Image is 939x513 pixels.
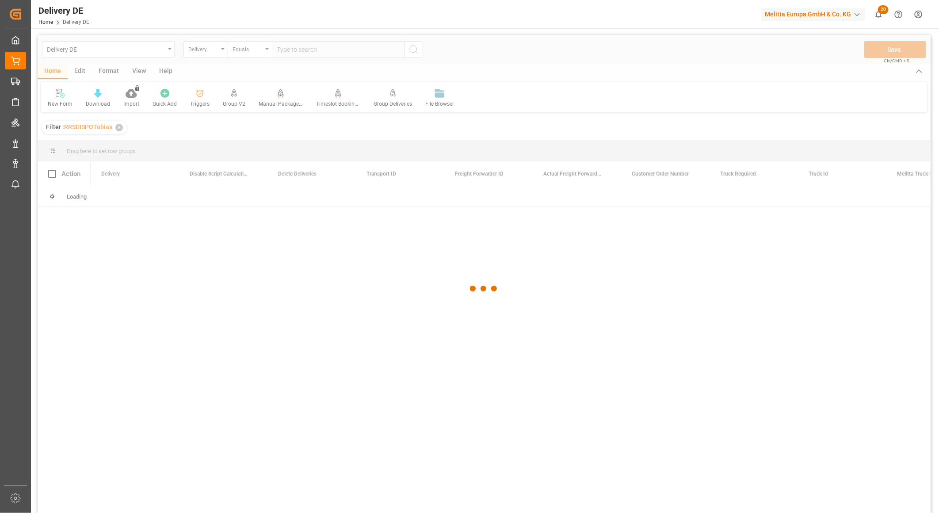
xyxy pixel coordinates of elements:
[889,4,908,24] button: Help Center
[761,6,869,23] button: Melitta Europa GmbH & Co. KG
[869,4,889,24] button: show 20 new notifications
[38,4,89,17] div: Delivery DE
[878,5,889,14] span: 20
[761,8,865,21] div: Melitta Europa GmbH & Co. KG
[38,19,53,25] a: Home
